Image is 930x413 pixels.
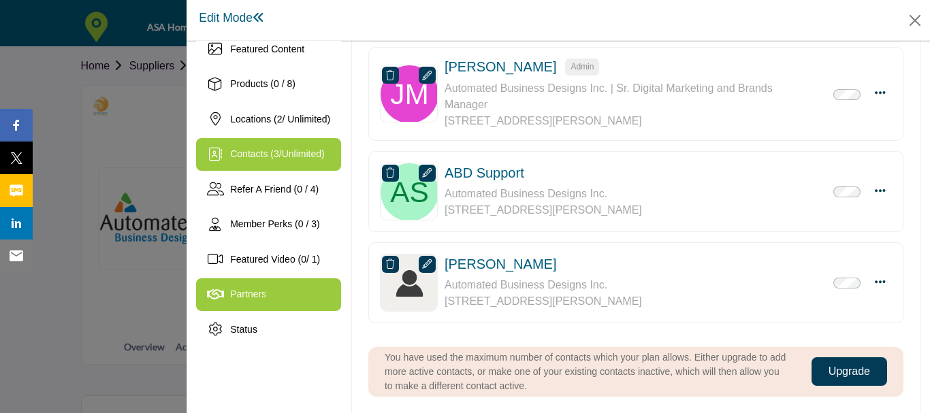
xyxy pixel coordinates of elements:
img: Contact Profile [381,254,438,312]
span: Contacts ( / ) [230,148,325,159]
span: Partners [230,288,266,299]
img: Contact Profile [381,65,438,123]
p: Automated Business Designs Inc. [445,186,642,202]
span: 2 [277,114,283,125]
h3: ABD Support [445,165,642,181]
span: Status [230,324,257,335]
span: Products (0 / 8) [230,78,295,89]
span: Admin [565,59,599,75]
span: Featured Content [230,44,304,54]
h3: [PERSON_NAME] [445,256,642,272]
div: Aspect Ratio:1:1,Size:400x400px [419,256,436,273]
span: Locations ( / Unlimited) [230,114,330,125]
p: [STREET_ADDRESS][PERSON_NAME] [445,113,803,129]
button: Select Droddown options [867,178,887,205]
span: Featured Video ( / 1) [230,254,320,265]
p: [STREET_ADDRESS][PERSON_NAME] [445,293,642,310]
div: Aspect Ratio:1:1,Size:400x400px [419,67,436,84]
button: Close [905,10,925,31]
button: Upgrade [812,357,887,386]
span: Unlimited [282,148,321,159]
h3: [PERSON_NAME] [445,59,803,75]
span: Refer A Friend (0 / 4) [230,184,319,195]
img: Contact Profile [381,163,438,221]
p: You have used the maximum number of contacts which your plan allows. Either upgrade to add more a... [385,350,786,393]
button: Select Droddown options [867,269,887,296]
div: Aspect Ratio:1:1,Size:400x400px [419,165,436,182]
p: Automated Business Designs Inc. | Sr. Digital Marketing and Brands Manager [445,80,803,113]
button: Select Droddown options [867,80,887,108]
p: [STREET_ADDRESS][PERSON_NAME] [445,202,642,218]
span: Member Perks (0 / 3) [230,218,319,229]
p: Automated Business Designs Inc. [445,277,642,293]
span: 3 [274,148,279,159]
h1: Edit Mode [199,11,265,25]
span: 0 [301,254,306,265]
